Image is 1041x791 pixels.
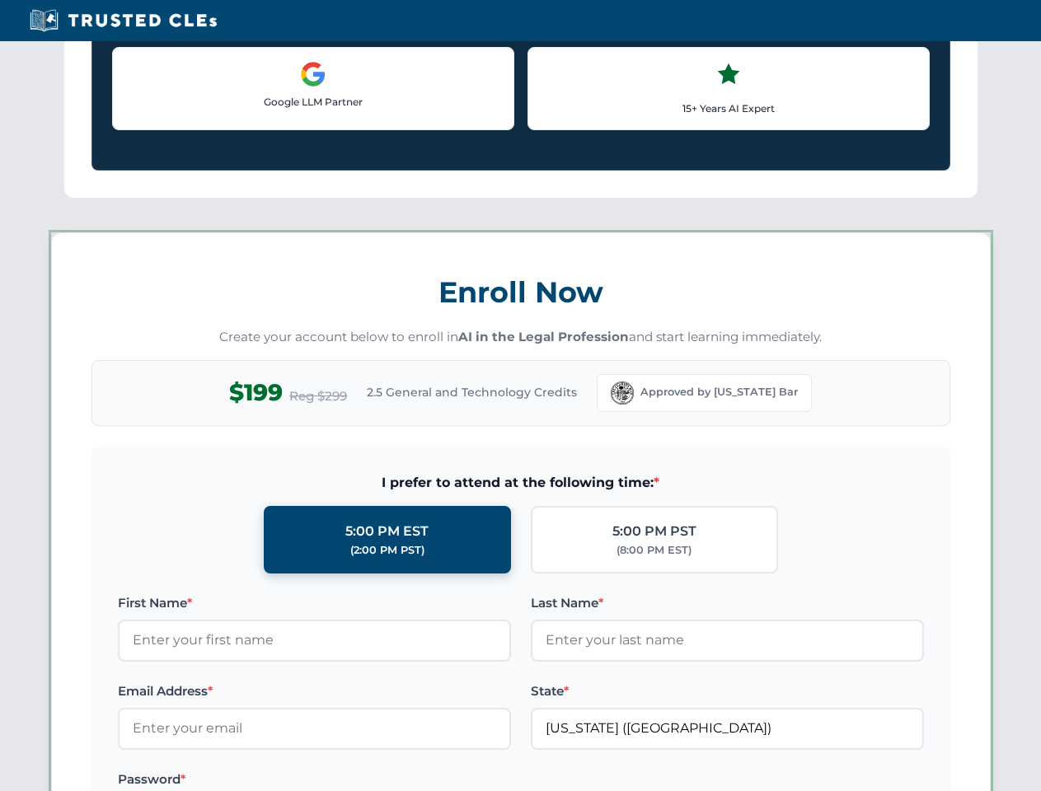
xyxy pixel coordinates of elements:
img: Trusted CLEs [25,8,222,33]
p: Google LLM Partner [126,94,500,110]
div: (8:00 PM EST) [617,542,692,559]
label: Password [118,770,511,789]
p: 15+ Years AI Expert [542,101,916,116]
span: Reg $299 [289,386,347,406]
label: Last Name [531,593,924,613]
input: Florida (FL) [531,708,924,749]
strong: AI in the Legal Profession [458,329,629,344]
img: Google [300,61,326,87]
input: Enter your last name [531,620,924,661]
span: Approved by [US_STATE] Bar [640,384,798,400]
span: 2.5 General and Technology Credits [367,383,577,401]
span: I prefer to attend at the following time: [118,472,924,494]
label: State [531,681,924,701]
div: 5:00 PM PST [612,521,696,542]
label: First Name [118,593,511,613]
p: Create your account below to enroll in and start learning immediately. [91,328,950,347]
input: Enter your email [118,708,511,749]
h3: Enroll Now [91,266,950,318]
label: Email Address [118,681,511,701]
input: Enter your first name [118,620,511,661]
img: Florida Bar [611,381,634,405]
span: $199 [229,374,283,411]
div: 5:00 PM EST [345,521,429,542]
div: (2:00 PM PST) [350,542,424,559]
